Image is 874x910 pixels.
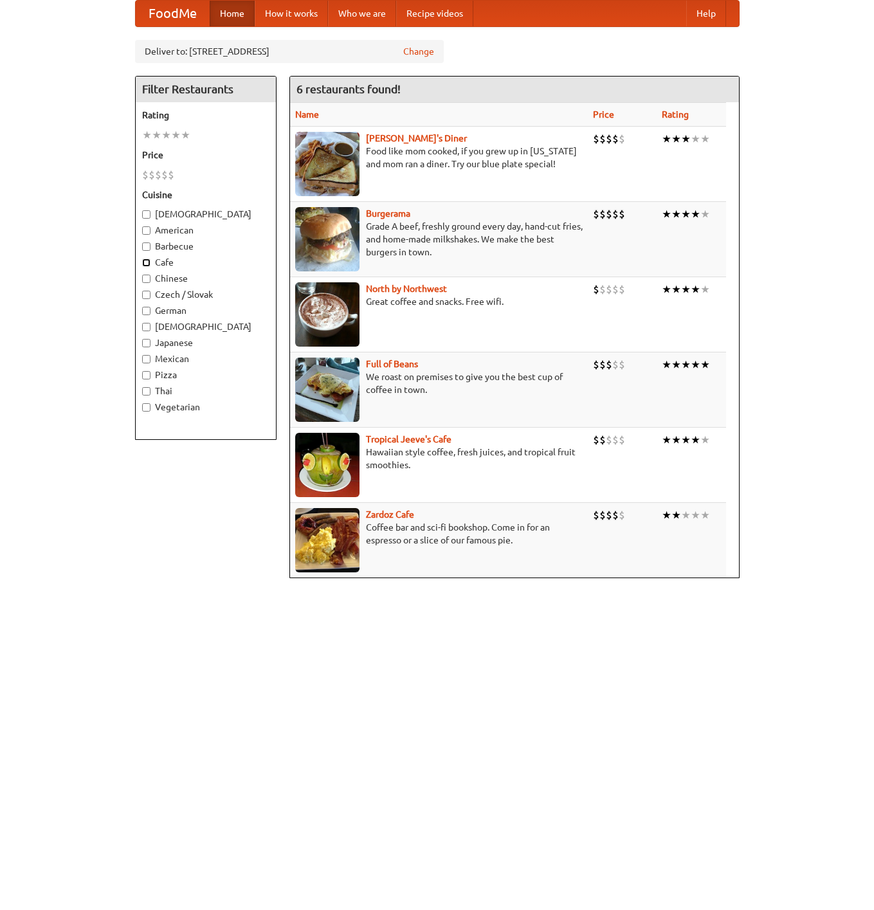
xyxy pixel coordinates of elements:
[149,168,155,182] li: $
[599,132,606,146] li: $
[255,1,328,26] a: How it works
[599,508,606,522] li: $
[168,168,174,182] li: $
[691,282,700,296] li: ★
[612,132,619,146] li: $
[295,145,583,170] p: Food like mom cooked, if you grew up in [US_STATE] and mom ran a diner. Try our blue plate special!
[152,128,161,142] li: ★
[295,207,360,271] img: burgerama.jpg
[295,295,583,308] p: Great coffee and snacks. Free wifi.
[619,358,625,372] li: $
[671,508,681,522] li: ★
[142,323,150,331] input: [DEMOGRAPHIC_DATA]
[142,385,269,397] label: Thai
[136,1,210,26] a: FoodMe
[593,358,599,372] li: $
[142,401,269,414] label: Vegetarian
[142,242,150,251] input: Barbecue
[295,433,360,497] img: jeeves.jpg
[619,282,625,296] li: $
[142,403,150,412] input: Vegetarian
[681,508,691,522] li: ★
[142,128,152,142] li: ★
[612,207,619,221] li: $
[181,128,190,142] li: ★
[142,259,150,267] input: Cafe
[593,433,599,447] li: $
[142,256,269,269] label: Cafe
[612,358,619,372] li: $
[295,220,583,259] p: Grade A beef, freshly ground every day, hand-cut fries, and home-made milkshakes. We make the bes...
[691,433,700,447] li: ★
[662,358,671,372] li: ★
[662,109,689,120] a: Rating
[681,282,691,296] li: ★
[295,370,583,396] p: We roast on premises to give you the best cup of coffee in town.
[671,207,681,221] li: ★
[296,83,401,95] ng-pluralize: 6 restaurants found!
[142,307,150,315] input: German
[366,284,447,294] a: North by Northwest
[593,132,599,146] li: $
[295,132,360,196] img: sallys.jpg
[142,291,150,299] input: Czech / Slovak
[295,282,360,347] img: north.jpg
[142,224,269,237] label: American
[691,358,700,372] li: ★
[161,128,171,142] li: ★
[671,132,681,146] li: ★
[142,109,269,122] h5: Rating
[295,358,360,422] img: beans.jpg
[606,358,612,372] li: $
[593,109,614,120] a: Price
[606,433,612,447] li: $
[403,45,434,58] a: Change
[328,1,396,26] a: Who we are
[662,508,671,522] li: ★
[606,207,612,221] li: $
[142,275,150,283] input: Chinese
[142,272,269,285] label: Chinese
[662,282,671,296] li: ★
[612,282,619,296] li: $
[619,508,625,522] li: $
[366,208,410,219] a: Burgerama
[142,369,269,381] label: Pizza
[171,128,181,142] li: ★
[671,282,681,296] li: ★
[136,77,276,102] h4: Filter Restaurants
[700,358,710,372] li: ★
[142,371,150,379] input: Pizza
[366,509,414,520] a: Zardoz Cafe
[700,508,710,522] li: ★
[599,282,606,296] li: $
[662,433,671,447] li: ★
[142,168,149,182] li: $
[686,1,726,26] a: Help
[295,109,319,120] a: Name
[295,508,360,572] img: zardoz.jpg
[700,132,710,146] li: ★
[593,282,599,296] li: $
[606,282,612,296] li: $
[142,336,269,349] label: Japanese
[681,358,691,372] li: ★
[619,433,625,447] li: $
[396,1,473,26] a: Recipe videos
[593,508,599,522] li: $
[662,207,671,221] li: ★
[366,434,451,444] b: Tropical Jeeve's Cafe
[681,433,691,447] li: ★
[619,207,625,221] li: $
[366,133,467,143] a: [PERSON_NAME]'s Diner
[671,358,681,372] li: ★
[142,352,269,365] label: Mexican
[142,210,150,219] input: [DEMOGRAPHIC_DATA]
[366,359,418,369] a: Full of Beans
[142,149,269,161] h5: Price
[155,168,161,182] li: $
[700,433,710,447] li: ★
